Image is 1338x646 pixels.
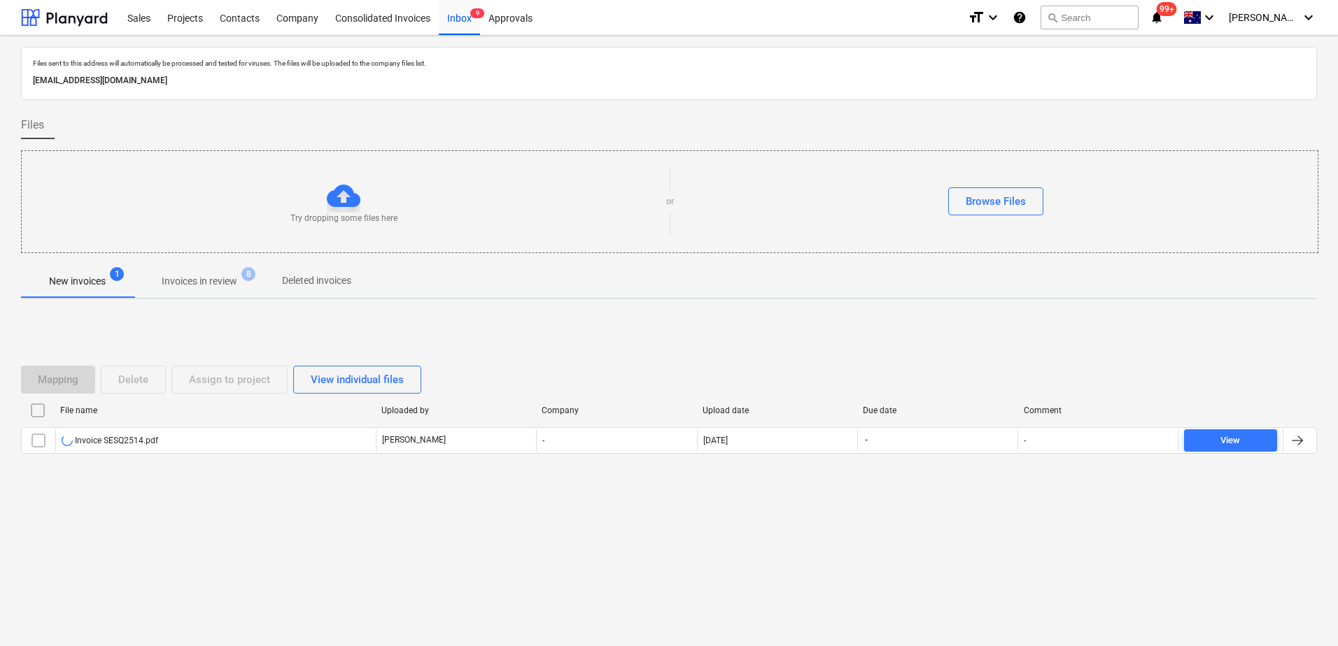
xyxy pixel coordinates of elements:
[33,73,1305,88] p: [EMAIL_ADDRESS][DOMAIN_NAME]
[162,274,237,289] p: Invoices in review
[21,150,1318,253] div: Try dropping some files hereorBrowse Files
[542,405,691,415] div: Company
[1024,436,1026,445] div: -
[1220,433,1240,449] div: View
[290,213,397,224] p: Try dropping some files here
[864,434,869,446] span: -
[1268,579,1338,646] iframe: Chat Widget
[863,405,1012,415] div: Due date
[470,8,484,18] span: 9
[311,371,404,389] div: View individual files
[966,192,1026,210] div: Browse Files
[282,273,351,288] p: Deleted invoices
[241,267,255,281] span: 8
[60,405,370,415] div: File name
[381,405,530,415] div: Uploaded by
[703,436,728,445] div: [DATE]
[536,429,696,452] div: -
[110,267,124,281] span: 1
[21,117,44,134] span: Files
[1184,429,1277,452] button: View
[703,405,852,415] div: Upload date
[33,59,1305,68] p: Files sent to this address will automatically be processed and tested for viruses. The files will...
[948,187,1043,215] button: Browse Files
[382,434,446,446] p: [PERSON_NAME]
[666,196,674,208] p: or
[49,274,106,289] p: New invoices
[62,435,158,446] div: Invoice SESQ2514.pdf
[62,435,73,446] div: OCR in progress
[293,366,421,394] button: View individual files
[1024,405,1173,415] div: Comment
